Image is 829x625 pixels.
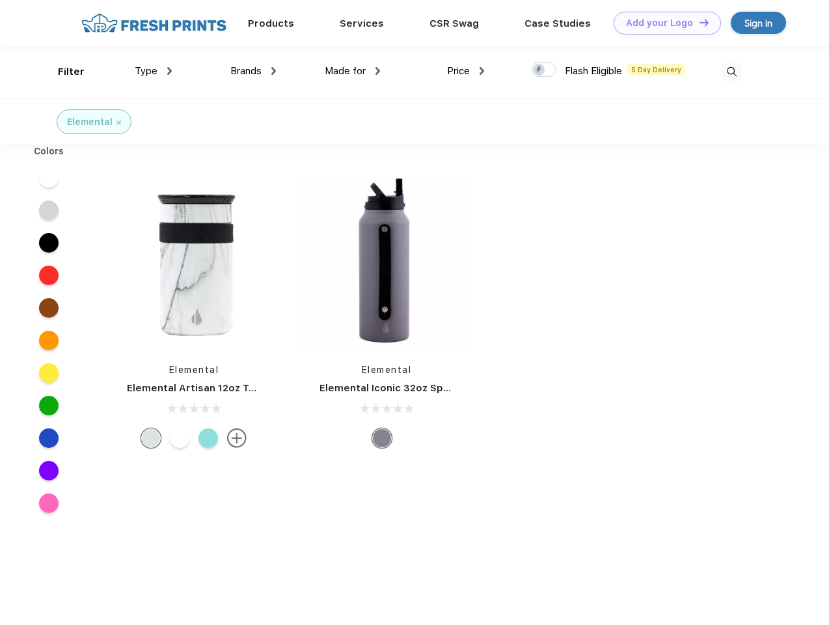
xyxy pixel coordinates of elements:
img: dropdown.png [271,67,276,75]
img: dropdown.png [167,67,172,75]
div: White Marble [141,428,161,448]
img: dropdown.png [375,67,380,75]
span: Type [135,65,157,77]
img: more.svg [227,428,247,448]
span: Flash Eligible [565,65,622,77]
span: Price [447,65,470,77]
div: Graphite [372,428,392,448]
div: Sign in [744,16,772,31]
span: Brands [230,65,262,77]
div: White [170,428,189,448]
div: Colors [24,145,74,158]
img: filter_cancel.svg [116,120,121,125]
div: Robin's Egg [198,428,218,448]
a: Elemental [169,365,219,375]
a: Elemental Artisan 12oz Tumbler [127,382,284,394]
img: func=resize&h=266 [107,177,280,350]
img: fo%20logo%202.webp [77,12,230,35]
span: 5 Day Delivery [627,64,685,76]
img: DT [700,19,709,26]
div: Add your Logo [626,18,693,29]
a: Products [248,18,294,29]
a: Elemental [362,365,412,375]
div: Elemental [67,115,113,129]
span: Made for [325,65,366,77]
a: Sign in [731,12,786,34]
img: desktop_search.svg [721,61,742,83]
a: CSR Swag [429,18,479,29]
a: Elemental Iconic 32oz Sport Water Bottle [319,382,526,394]
div: Filter [58,64,85,79]
img: func=resize&h=266 [300,177,473,350]
img: dropdown.png [480,67,484,75]
a: Services [340,18,384,29]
